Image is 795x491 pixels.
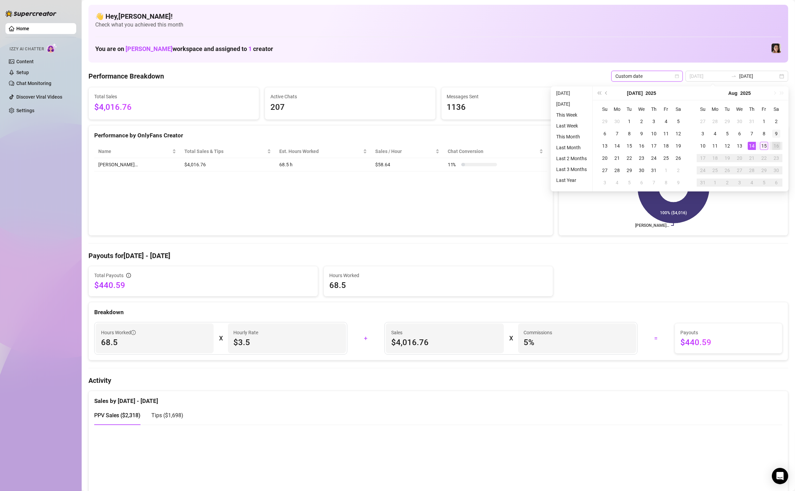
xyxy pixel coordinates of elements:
div: 1 [760,117,768,125]
span: Total Sales [94,93,253,100]
td: 2025-07-26 [672,152,684,164]
li: Last Week [553,122,590,130]
th: We [733,103,746,115]
td: 2025-07-28 [709,115,721,128]
td: 2025-08-16 [770,140,782,152]
td: [PERSON_NAME]… [94,158,180,171]
td: 2025-07-18 [660,140,672,152]
span: Sales / Hour [375,148,434,155]
th: Mo [611,103,623,115]
th: Mo [709,103,721,115]
td: 2025-08-11 [709,140,721,152]
td: 2025-08-15 [758,140,770,152]
h4: Payouts for [DATE] - [DATE] [88,251,788,260]
td: 2025-08-08 [758,128,770,140]
td: 2025-07-07 [611,128,623,140]
td: 2025-07-29 [623,164,635,176]
span: 68.5 [329,280,547,291]
div: 19 [674,142,682,150]
td: 2025-08-02 [770,115,782,128]
td: 2025-07-05 [672,115,684,128]
td: 2025-08-01 [758,115,770,128]
th: Sales / Hour [371,145,444,158]
div: X [219,333,222,344]
td: 2025-07-19 [672,140,684,152]
div: 30 [637,166,646,174]
div: Breakdown [94,308,782,317]
div: 2 [772,117,780,125]
div: 8 [625,130,633,138]
a: Content [16,59,34,64]
td: 2025-07-20 [599,152,611,164]
span: $3.5 [233,337,341,348]
div: 19 [723,154,731,162]
td: 2025-08-23 [770,152,782,164]
li: This Week [553,111,590,119]
td: 2025-08-02 [672,164,684,176]
td: 2025-07-24 [648,152,660,164]
td: 2025-07-11 [660,128,672,140]
td: 2025-07-30 [733,115,746,128]
span: Total Payouts [94,272,123,279]
td: 2025-07-13 [599,140,611,152]
div: 4 [711,130,719,138]
div: 8 [760,130,768,138]
div: 13 [735,142,744,150]
td: 2025-06-30 [611,115,623,128]
input: End date [739,72,778,80]
div: Est. Hours Worked [279,148,362,155]
td: 2025-08-03 [599,176,611,189]
td: 2025-09-04 [746,176,758,189]
td: 2025-07-09 [635,128,648,140]
div: 15 [625,142,633,150]
div: 21 [748,154,756,162]
td: 2025-07-17 [648,140,660,152]
div: 24 [699,166,707,174]
div: Performance by OnlyFans Creator [94,131,547,140]
div: 10 [650,130,658,138]
text: [PERSON_NAME]… [635,223,669,228]
td: 2025-08-29 [758,164,770,176]
button: Previous month (PageUp) [603,86,610,100]
span: to [731,73,736,79]
span: $440.59 [680,337,777,348]
td: 2025-07-27 [697,115,709,128]
span: Active Chats [270,93,430,100]
div: 3 [650,117,658,125]
a: Home [16,26,29,31]
td: 2025-07-15 [623,140,635,152]
div: 4 [748,179,756,187]
th: Fr [660,103,672,115]
td: 2025-07-30 [635,164,648,176]
td: 68.5 h [275,158,371,171]
td: 2025-07-22 [623,152,635,164]
span: [PERSON_NAME] [126,45,172,52]
div: 20 [601,154,609,162]
span: $4,016.76 [94,101,253,114]
img: AI Chatter [47,43,57,53]
li: Last Year [553,176,590,184]
td: 2025-07-28 [611,164,623,176]
div: 15 [760,142,768,150]
article: Commissions [524,329,552,336]
td: 2025-07-31 [648,164,660,176]
td: 2025-07-12 [672,128,684,140]
div: 2 [723,179,731,187]
div: 5 [674,117,682,125]
td: 2025-08-07 [746,128,758,140]
div: 11 [711,142,719,150]
div: 25 [662,154,670,162]
div: 5 [760,179,768,187]
td: $58.64 [371,158,444,171]
th: Name [94,145,180,158]
button: Choose a month [627,86,643,100]
div: 30 [772,166,780,174]
div: 24 [650,154,658,162]
div: 17 [650,142,658,150]
td: 2025-08-05 [623,176,635,189]
span: 1136 [447,101,606,114]
li: Last Month [553,143,590,152]
span: 1 [248,45,252,52]
td: 2025-08-06 [733,128,746,140]
li: Last 3 Months [553,165,590,173]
